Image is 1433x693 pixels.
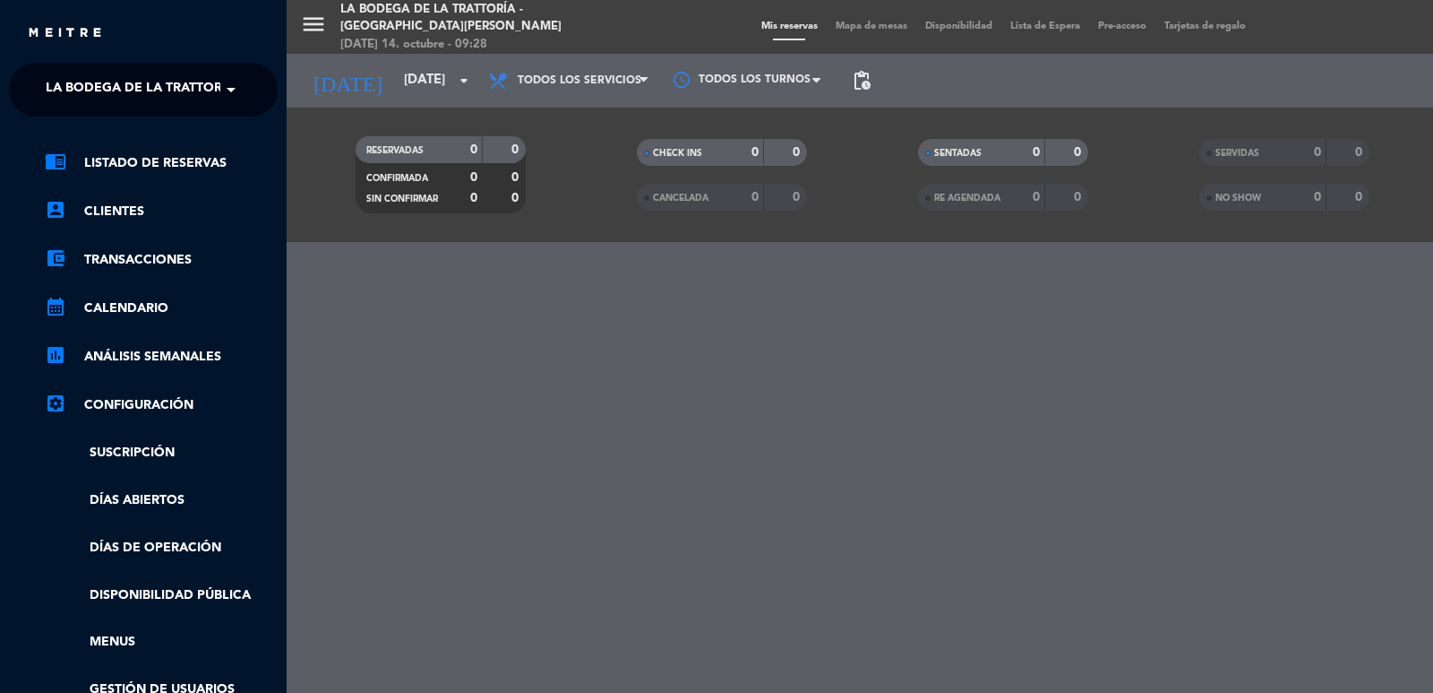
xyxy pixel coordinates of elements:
a: Días abiertos [45,490,278,511]
a: calendar_monthCalendario [45,298,278,319]
a: account_boxClientes [45,201,278,222]
a: Menus [45,632,278,653]
i: settings_applications [45,393,66,414]
span: La Bodega de la Trattoría - [GEOGRAPHIC_DATA][PERSON_NAME] [46,71,482,108]
a: assessmentANÁLISIS SEMANALES [45,346,278,368]
img: MEITRE [27,27,103,40]
i: calendar_month [45,296,66,317]
a: chrome_reader_modeListado de Reservas [45,152,278,174]
i: assessment [45,344,66,366]
a: Disponibilidad pública [45,585,278,606]
a: Suscripción [45,443,278,463]
a: account_balance_walletTransacciones [45,249,278,271]
a: Días de Operación [45,538,278,559]
i: account_box [45,199,66,221]
i: chrome_reader_mode [45,151,66,172]
a: Configuración [45,394,278,416]
i: account_balance_wallet [45,247,66,269]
